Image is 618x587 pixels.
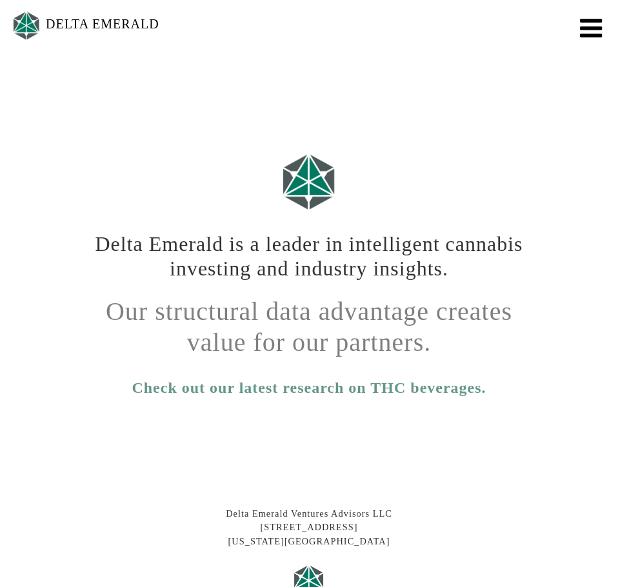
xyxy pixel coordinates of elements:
h1: Our structural data advantage creates value for our partners. [86,286,532,358]
div: Delta Emerald Ventures Advisors LLC [STREET_ADDRESS] [US_STATE][GEOGRAPHIC_DATA] [77,507,541,549]
img: Logo [10,8,43,43]
button: Toggle navigation [572,12,608,38]
a: DELTA EMERALD [10,5,159,46]
img: Logo [277,148,341,215]
a: Check out our latest research on THC beverages. [132,376,486,399]
h1: Delta Emerald is a leader in intelligent cannabis investing and industry insights. [86,222,532,281]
